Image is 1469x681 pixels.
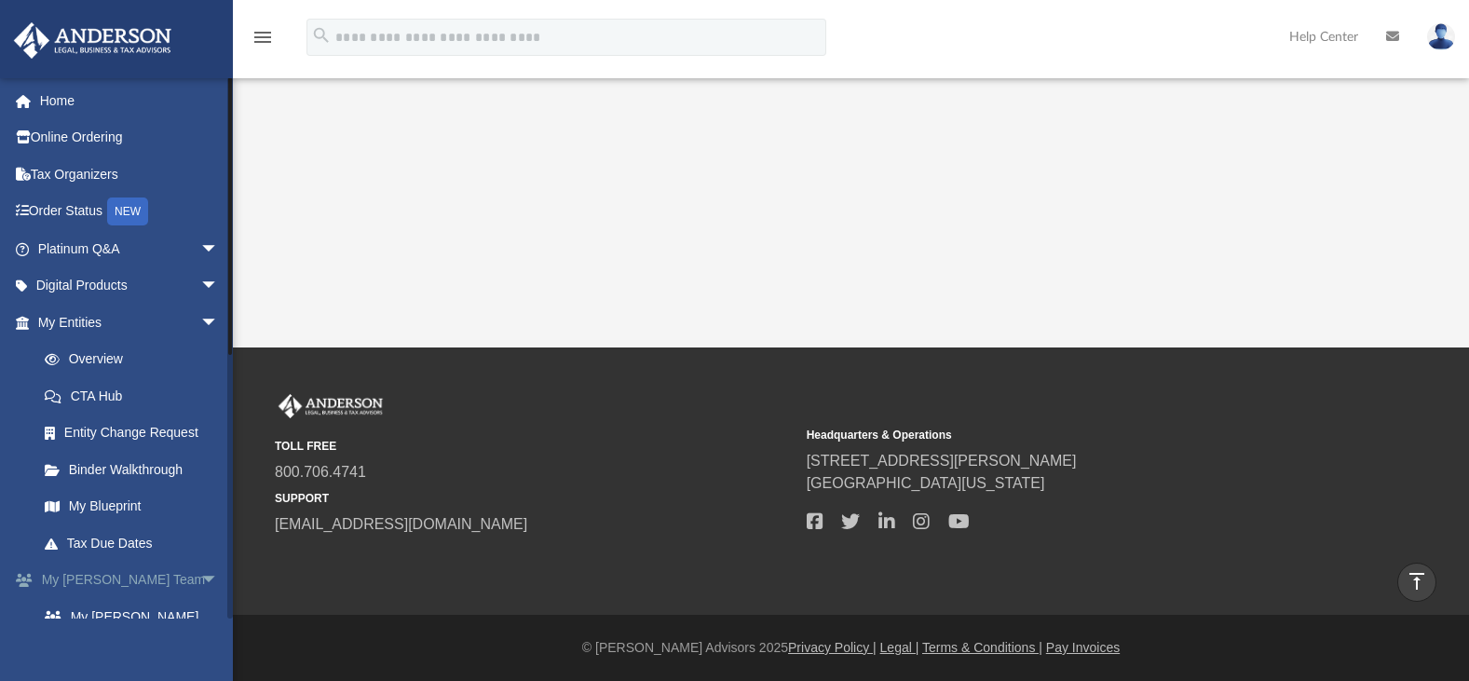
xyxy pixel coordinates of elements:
div: NEW [107,197,148,225]
a: Order StatusNEW [13,193,247,231]
a: My Blueprint [26,488,238,525]
a: [STREET_ADDRESS][PERSON_NAME] [807,453,1077,469]
a: Privacy Policy | [788,640,877,655]
a: vertical_align_top [1397,563,1436,602]
a: Home [13,82,247,119]
a: My [PERSON_NAME] Teamarrow_drop_down [13,562,247,599]
a: Overview [26,341,247,378]
img: Anderson Advisors Platinum Portal [275,394,387,418]
span: arrow_drop_down [200,304,238,342]
img: User Pic [1427,23,1455,50]
small: TOLL FREE [275,438,794,455]
a: Legal | [880,640,919,655]
a: menu [252,35,274,48]
span: arrow_drop_down [200,267,238,306]
span: arrow_drop_down [200,562,238,600]
small: SUPPORT [275,490,794,507]
a: Tax Organizers [13,156,247,193]
a: My [PERSON_NAME] Team [26,598,238,658]
i: search [311,25,332,46]
a: Online Ordering [13,119,247,157]
a: 800.706.4741 [275,464,366,480]
span: arrow_drop_down [200,230,238,268]
a: Digital Productsarrow_drop_down [13,267,247,305]
a: Pay Invoices [1046,640,1120,655]
a: Tax Due Dates [26,524,247,562]
a: CTA Hub [26,377,247,415]
i: menu [252,26,274,48]
a: [EMAIL_ADDRESS][DOMAIN_NAME] [275,516,527,532]
a: Platinum Q&Aarrow_drop_down [13,230,247,267]
a: Binder Walkthrough [26,451,247,488]
i: vertical_align_top [1406,570,1428,592]
img: Anderson Advisors Platinum Portal [8,22,177,59]
a: Entity Change Request [26,415,247,452]
div: © [PERSON_NAME] Advisors 2025 [233,638,1469,658]
a: My Entitiesarrow_drop_down [13,304,247,341]
a: Terms & Conditions | [922,640,1042,655]
a: [GEOGRAPHIC_DATA][US_STATE] [807,475,1045,491]
small: Headquarters & Operations [807,427,1326,443]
